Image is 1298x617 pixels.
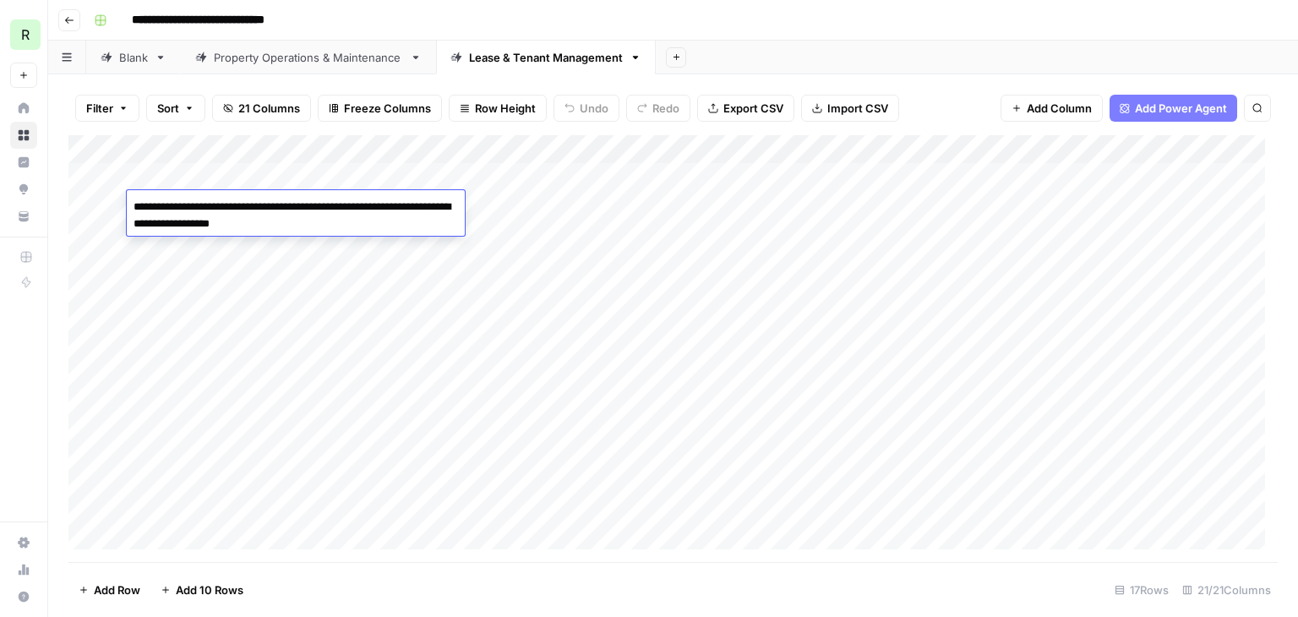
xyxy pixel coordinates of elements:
span: Undo [580,100,608,117]
span: Import CSV [827,100,888,117]
a: Home [10,95,37,122]
button: Workspace: Re-Leased [10,14,37,56]
button: Import CSV [801,95,899,122]
span: Row Height [475,100,536,117]
button: Export CSV [697,95,794,122]
span: Redo [652,100,679,117]
button: Sort [146,95,205,122]
a: Insights [10,149,37,176]
button: Freeze Columns [318,95,442,122]
span: Add Column [1027,100,1092,117]
a: Your Data [10,203,37,230]
span: 21 Columns [238,100,300,117]
button: Add 10 Rows [150,576,254,603]
a: Lease & Tenant Management [436,41,656,74]
div: Blank [119,49,148,66]
span: Add 10 Rows [176,582,243,598]
span: Freeze Columns [344,100,431,117]
div: 17 Rows [1108,576,1175,603]
span: Export CSV [723,100,783,117]
button: Add Power Agent [1110,95,1237,122]
button: Undo [554,95,619,122]
a: Blank [86,41,181,74]
button: Redo [626,95,690,122]
span: Add Power Agent [1135,100,1227,117]
button: Filter [75,95,139,122]
a: Browse [10,122,37,149]
button: Add Row [68,576,150,603]
span: Filter [86,100,113,117]
button: Add Column [1001,95,1103,122]
button: 21 Columns [212,95,311,122]
a: Settings [10,529,37,556]
span: Add Row [94,582,140,598]
div: 21/21 Columns [1175,576,1278,603]
div: Property Operations & Maintenance [214,49,403,66]
div: Lease & Tenant Management [469,49,623,66]
span: R [21,25,30,45]
span: Sort [157,100,179,117]
a: Opportunities [10,176,37,203]
a: Usage [10,556,37,583]
button: Help + Support [10,583,37,610]
a: Property Operations & Maintenance [181,41,436,74]
button: Row Height [449,95,547,122]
